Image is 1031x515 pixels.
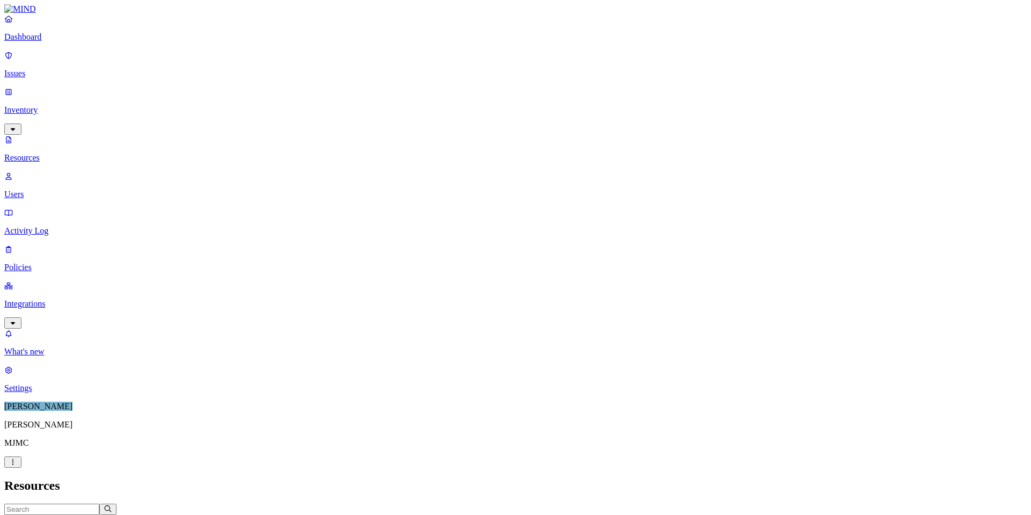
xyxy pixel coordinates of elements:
p: Settings [4,383,1027,393]
h2: Resources [4,478,1027,493]
p: What's new [4,347,1027,357]
p: MJMC [4,438,1027,448]
img: MIND [4,4,36,14]
span: [PERSON_NAME] [4,402,72,411]
p: Activity Log [4,226,1027,236]
p: Users [4,190,1027,199]
p: Dashboard [4,32,1027,42]
p: Issues [4,69,1027,78]
p: [PERSON_NAME] [4,420,1027,430]
p: Inventory [4,105,1027,115]
input: Search [4,504,99,515]
p: Resources [4,153,1027,163]
p: Integrations [4,299,1027,309]
p: Policies [4,263,1027,272]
